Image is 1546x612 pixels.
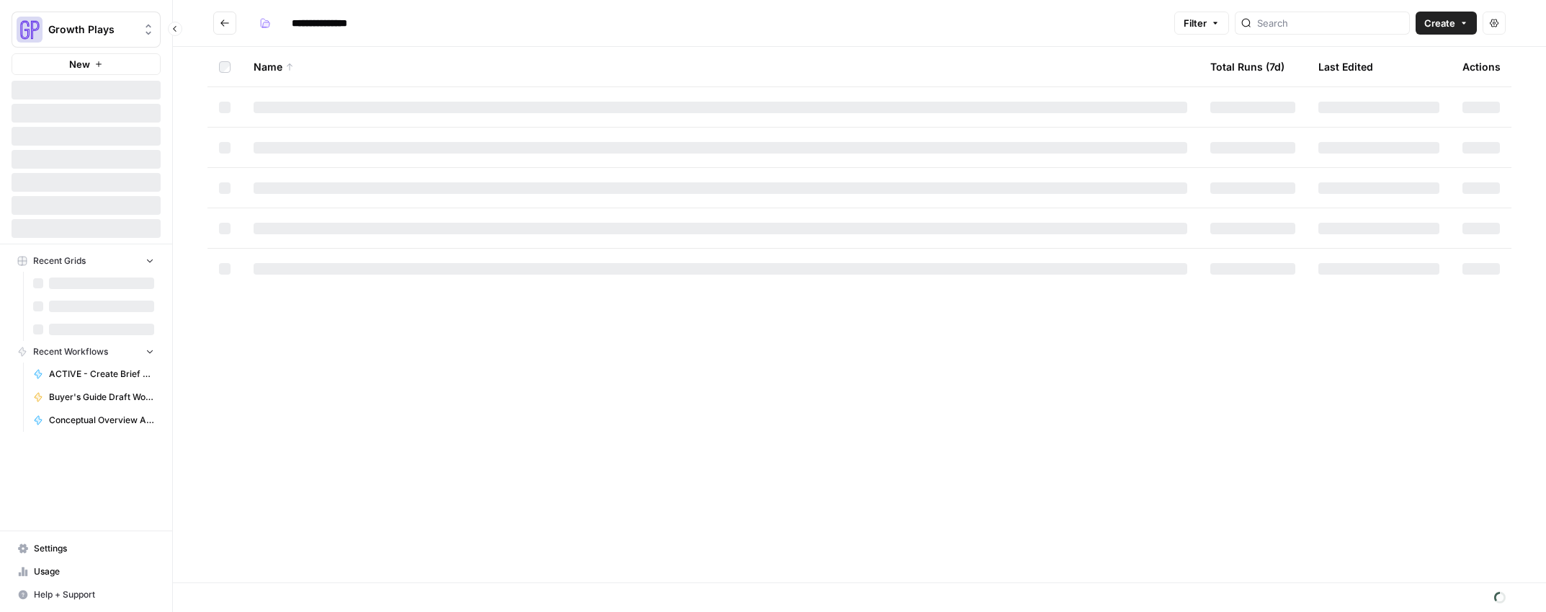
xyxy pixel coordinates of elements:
a: ACTIVE - Create Brief Workflow [27,363,161,386]
span: Settings [34,542,154,555]
button: Go back [213,12,236,35]
button: New [12,53,161,75]
span: Recent Workflows [33,345,108,358]
button: Create [1416,12,1477,35]
span: Growth Plays [48,22,135,37]
button: Filter [1174,12,1229,35]
span: Help + Support [34,588,154,601]
a: Usage [12,560,161,583]
span: Filter [1184,16,1207,30]
input: Search [1257,16,1403,30]
span: New [69,57,90,71]
a: Conceptual Overview Article Generator [27,409,161,432]
button: Workspace: Growth Plays [12,12,161,48]
img: Growth Plays Logo [17,17,43,43]
a: Settings [12,537,161,560]
button: Recent Grids [12,250,161,272]
button: Help + Support [12,583,161,606]
span: Buyer's Guide Draft Workflow [49,391,154,404]
div: Actions [1462,47,1501,87]
span: Recent Grids [33,254,86,267]
a: Buyer's Guide Draft Workflow [27,386,161,409]
span: Create [1424,16,1455,30]
span: Usage [34,565,154,578]
div: Name [254,47,1187,87]
div: Total Runs (7d) [1210,47,1284,87]
div: Last Edited [1318,47,1373,87]
button: Recent Workflows [12,341,161,363]
span: Conceptual Overview Article Generator [49,414,154,427]
span: ACTIVE - Create Brief Workflow [49,368,154,381]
